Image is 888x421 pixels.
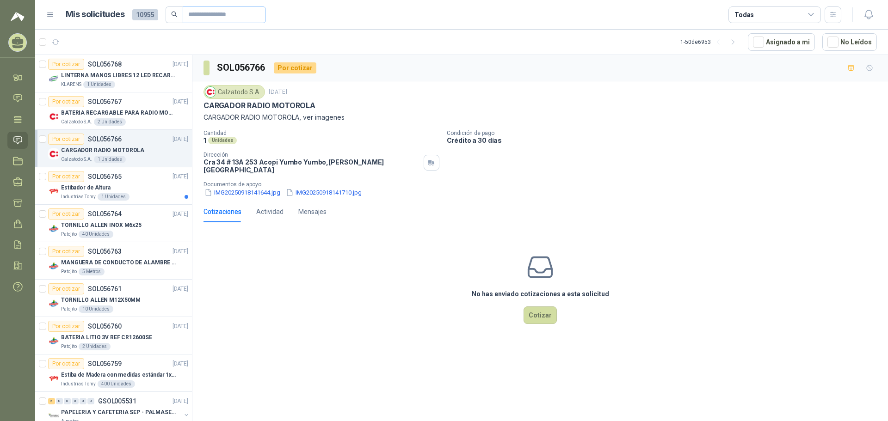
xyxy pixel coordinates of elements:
[173,135,188,144] p: [DATE]
[48,336,59,347] img: Company Logo
[35,354,192,392] a: Por cotizarSOL056759[DATE] Company LogoEstiba de Madera con medidas estándar 1x120x15 de altoIndu...
[88,136,122,142] p: SOL056766
[66,8,125,21] h1: Mis solicitudes
[48,134,84,145] div: Por cotizar
[447,136,884,144] p: Crédito a 30 días
[35,92,192,130] a: Por cotizarSOL056767[DATE] Company LogoBATERIA RECARGABLE PARA RADIO MOTOROLACalzatodo S.A.2 Unid...
[79,343,111,350] div: 2 Unidades
[173,172,188,181] p: [DATE]
[298,207,327,217] div: Mensajes
[35,317,192,354] a: Por cotizarSOL056760[DATE] Company LogoBATERIA LITIO 3V REF CR12600SEPatojito2 Unidades
[64,398,71,404] div: 0
[203,85,265,99] div: Calzatodo S.A.
[61,343,77,350] p: Patojito
[79,268,105,275] div: 5 Metros
[680,35,740,49] div: 1 - 50 de 6953
[203,207,241,217] div: Cotizaciones
[447,130,884,136] p: Condición de pago
[217,61,266,75] h3: SOL056766
[48,283,84,294] div: Por cotizar
[35,280,192,317] a: Por cotizarSOL056761[DATE] Company LogoTORNILLO ALLEN M12X50MMPatojito10 Unidades
[203,152,420,158] p: Dirección
[80,398,86,404] div: 0
[132,9,158,20] span: 10955
[734,10,754,20] div: Todas
[61,156,92,163] p: Calzatodo S.A.
[173,322,188,331] p: [DATE]
[48,148,59,159] img: Company Logo
[88,211,122,217] p: SOL056764
[61,221,142,230] p: TORNILLO ALLEN INOX M6x25
[35,55,192,92] a: Por cotizarSOL056768[DATE] Company LogoLINTERNA MANOS LIBRES 12 LED RECARGALEKLARENS1 Unidades
[35,130,192,167] a: Por cotizarSOL056766[DATE] Company LogoCARGADOR RADIO MOTOROLACalzatodo S.A.1 Unidades
[285,188,363,197] button: IMG20250918141710.jpg
[274,62,316,73] div: Por cotizar
[98,398,136,404] p: GSOL005531
[48,298,59,309] img: Company Logo
[61,333,152,342] p: BATERIA LITIO 3V REF CR12600SE
[203,130,439,136] p: Cantidad
[88,360,122,367] p: SOL056759
[11,11,25,22] img: Logo peakr
[203,188,281,197] button: IMG20250918141644.jpg
[205,87,216,97] img: Company Logo
[48,373,59,384] img: Company Logo
[173,210,188,219] p: [DATE]
[48,261,59,272] img: Company Logo
[72,398,79,404] div: 0
[61,81,81,88] p: KLARENS
[203,112,877,122] p: CARGADOR RADIO MOTOROLA, ver imagenes
[87,398,94,404] div: 0
[48,223,59,234] img: Company Logo
[98,380,135,388] div: 400 Unidades
[61,231,77,238] p: Patojito
[88,248,122,255] p: SOL056763
[171,11,178,18] span: search
[94,156,126,163] div: 1 Unidades
[88,286,122,292] p: SOL056761
[61,371,176,379] p: Estiba de Madera con medidas estándar 1x120x15 de alto
[203,158,420,174] p: Cra 34 # 13A 253 Acopi Yumbo Yumbo , [PERSON_NAME][GEOGRAPHIC_DATA]
[79,231,113,238] div: 40 Unidades
[48,208,84,220] div: Por cotizar
[35,205,192,242] a: Por cotizarSOL056764[DATE] Company LogoTORNILLO ALLEN INOX M6x25Patojito40 Unidades
[472,289,609,299] h3: No has enviado cotizaciones a esta solicitud
[173,360,188,368] p: [DATE]
[203,181,884,188] p: Documentos de apoyo
[48,59,84,70] div: Por cotizar
[88,61,122,67] p: SOL056768
[173,285,188,293] p: [DATE]
[83,81,115,88] div: 1 Unidades
[269,88,287,97] p: [DATE]
[88,98,122,105] p: SOL056767
[173,60,188,69] p: [DATE]
[56,398,63,404] div: 0
[61,258,176,267] p: MANGUERA DE CONDUCTO DE ALAMBRE DE ACERO PU
[61,268,77,275] p: Patojito
[48,186,59,197] img: Company Logo
[61,296,141,305] p: TORNILLO ALLEN M12X50MM
[35,242,192,280] a: Por cotizarSOL056763[DATE] Company LogoMANGUERA DE CONDUCTO DE ALAMBRE DE ACERO PUPatojito5 Metros
[88,173,122,180] p: SOL056765
[256,207,284,217] div: Actividad
[61,305,77,313] p: Patojito
[203,136,206,144] p: 1
[61,71,176,80] p: LINTERNA MANOS LIBRES 12 LED RECARGALE
[61,109,176,117] p: BATERIA RECARGABLE PARA RADIO MOTOROLA
[48,73,59,85] img: Company Logo
[94,118,126,126] div: 2 Unidades
[61,146,144,155] p: CARGADOR RADIO MOTOROLA
[48,398,55,404] div: 5
[48,358,84,369] div: Por cotizar
[79,305,113,313] div: 10 Unidades
[203,101,315,110] p: CARGADOR RADIO MOTOROLA
[748,33,815,51] button: Asignado a mi
[61,118,92,126] p: Calzatodo S.A.
[61,193,96,201] p: Industrias Tomy
[88,323,122,329] p: SOL056760
[48,246,84,257] div: Por cotizar
[48,96,84,107] div: Por cotizar
[61,183,111,192] p: Estibador de Altura
[48,111,59,122] img: Company Logo
[524,306,557,324] button: Cotizar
